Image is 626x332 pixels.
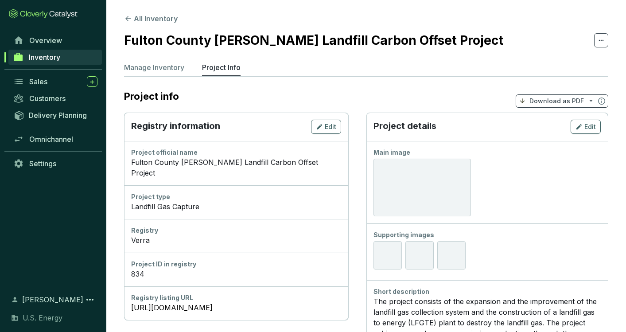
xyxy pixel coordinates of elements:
div: Main image [373,148,601,157]
a: Omnichannel [9,132,102,147]
div: Short description [373,287,601,296]
div: Registry [131,226,341,235]
p: Project details [373,120,436,134]
span: Edit [584,122,596,131]
span: Delivery Planning [29,111,87,120]
h2: Project info [124,90,188,102]
div: 834 [131,269,341,279]
div: Verra [131,235,341,246]
span: Settings [29,159,56,168]
div: Project ID in registry [131,260,341,269]
span: Edit [325,122,336,131]
p: Download as PDF [529,97,584,105]
a: [URL][DOMAIN_NAME] [131,302,341,313]
p: Manage Inventory [124,62,184,73]
a: Sales [9,74,102,89]
button: All Inventory [124,13,178,24]
div: Project type [131,192,341,201]
div: Landfill Gas Capture [131,201,341,212]
span: U.S. Energy [23,312,62,323]
span: Overview [29,36,62,45]
a: Overview [9,33,102,48]
p: Project Info [202,62,241,73]
h2: Fulton County [PERSON_NAME] Landfill Carbon Offset Project [124,31,503,50]
div: Supporting images [373,230,601,239]
a: Delivery Planning [9,108,102,122]
div: Project official name [131,148,341,157]
div: Fulton County [PERSON_NAME] Landfill Carbon Offset Project [131,157,341,178]
p: Registry information [131,120,220,134]
span: Inventory [29,53,60,62]
button: Edit [571,120,601,134]
a: Settings [9,156,102,171]
a: Inventory [8,50,102,65]
button: Edit [311,120,341,134]
span: Sales [29,77,47,86]
span: Omnichannel [29,135,73,144]
span: [PERSON_NAME] [22,294,83,305]
span: Customers [29,94,66,103]
a: Customers [9,91,102,106]
div: Registry listing URL [131,293,341,302]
